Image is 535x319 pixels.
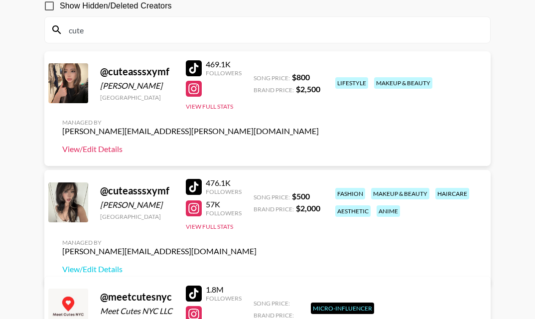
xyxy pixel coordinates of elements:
[292,72,310,82] strong: $ 800
[186,103,233,110] button: View Full Stats
[62,144,319,154] a: View/Edit Details
[296,84,320,94] strong: $ 2,500
[100,213,174,220] div: [GEOGRAPHIC_DATA]
[100,94,174,101] div: [GEOGRAPHIC_DATA]
[206,285,242,295] div: 1.8M
[100,65,174,78] div: @ cuteasssxymf
[206,209,242,217] div: Followers
[206,69,242,77] div: Followers
[311,303,374,314] div: Micro-Influencer
[335,77,368,89] div: lifestyle
[62,264,257,274] a: View/Edit Details
[100,306,174,316] div: Meet Cutes NYC LLC
[254,193,290,201] span: Song Price:
[206,188,242,195] div: Followers
[100,184,174,197] div: @ cuteasssxymf
[186,223,233,230] button: View Full Stats
[62,119,319,126] div: Managed By
[100,81,174,91] div: [PERSON_NAME]
[62,246,257,256] div: [PERSON_NAME][EMAIL_ADDRESS][DOMAIN_NAME]
[374,77,432,89] div: makeup & beauty
[206,178,242,188] div: 476.1K
[435,188,469,199] div: haircare
[335,188,365,199] div: fashion
[206,295,242,302] div: Followers
[335,205,371,217] div: aesthetic
[254,74,290,82] span: Song Price:
[63,22,484,38] input: Search by User Name
[100,200,174,210] div: [PERSON_NAME]
[254,205,294,213] span: Brand Price:
[206,199,242,209] div: 57K
[254,300,290,307] span: Song Price:
[100,291,174,303] div: @ meetcutesnyc
[254,312,294,319] span: Brand Price:
[62,126,319,136] div: [PERSON_NAME][EMAIL_ADDRESS][PERSON_NAME][DOMAIN_NAME]
[254,86,294,94] span: Brand Price:
[296,203,320,213] strong: $ 2,000
[371,188,429,199] div: makeup & beauty
[292,191,310,201] strong: $ 500
[206,59,242,69] div: 469.1K
[377,205,400,217] div: anime
[62,239,257,246] div: Managed By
